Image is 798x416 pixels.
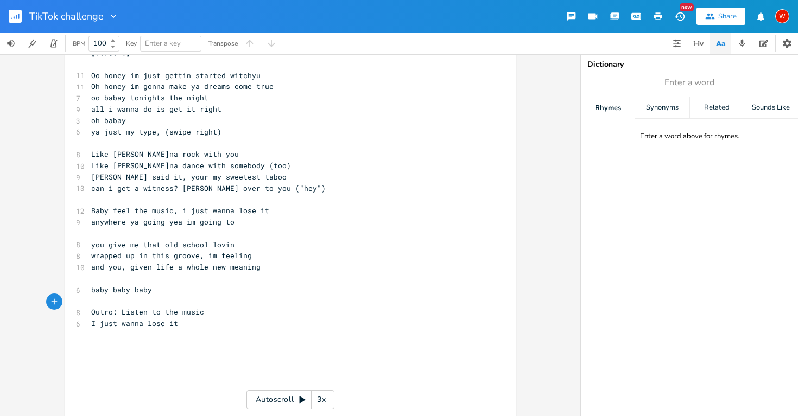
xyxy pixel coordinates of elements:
div: BPM [73,41,85,47]
div: 3x [312,390,331,409]
div: Sounds Like [744,97,798,119]
div: Key [126,40,137,47]
button: New [669,7,691,26]
span: [PERSON_NAME] said it, your my sweetest taboo [91,172,287,182]
span: can i get a witness? [PERSON_NAME] over to you ("hey") [91,183,326,193]
span: I just wanna lose it [91,318,178,328]
button: W [775,4,789,29]
div: New [680,3,694,11]
div: Related [690,97,744,119]
span: Oh honey im gonna make ya dreams come true [91,81,274,91]
span: Oo honey im just gettin started witchyu [91,71,261,80]
span: Outro: Listen to the music [91,307,204,317]
span: baby baby baby [91,285,152,295]
span: wrapped up in this groove, im feeling [91,251,252,260]
div: Share [718,11,737,21]
span: Like [PERSON_NAME]na rock with you [91,149,239,159]
span: oo babay tonights the night [91,93,208,103]
span: you give me that old school lovin [91,240,235,249]
div: Synonyms [635,97,689,119]
span: TikTok challenge [29,11,104,21]
span: and you, given life a whole new meaning [91,262,261,272]
div: Rhymes [581,97,635,119]
span: oh babay [91,116,126,125]
div: Autoscroll [246,390,334,409]
span: all i wanna do is get it right [91,104,221,114]
span: Like [PERSON_NAME]na dance with somebody (too) [91,161,291,170]
span: ya just my type, (swipe right) [91,127,221,137]
div: Transpose [208,40,238,47]
div: Wallette Watson [775,9,789,23]
div: Dictionary [587,61,791,68]
span: Baby feel the music, i just wanna lose it [91,206,269,215]
span: Enter a word [664,76,714,89]
button: Share [696,8,745,25]
span: anywhere ya going yea im going to [91,217,235,227]
div: Enter a word above for rhymes. [640,132,739,141]
span: Enter a key [145,39,181,48]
